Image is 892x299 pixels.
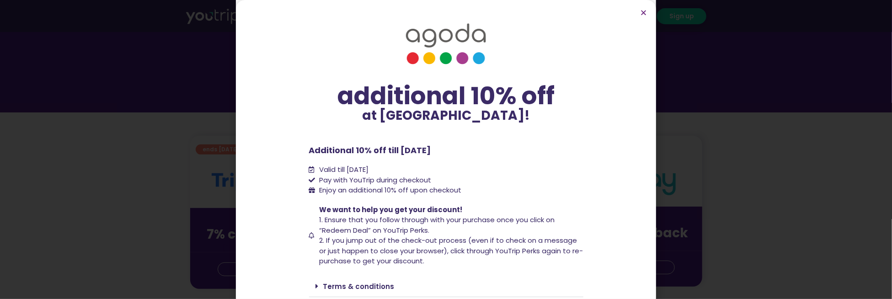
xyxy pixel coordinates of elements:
span: We want to help you get your discount! [319,205,462,214]
span: Pay with YouTrip during checkout [317,175,431,186]
span: Valid till [DATE] [317,165,369,175]
div: Terms & conditions [309,276,583,297]
p: at [GEOGRAPHIC_DATA]! [309,109,583,122]
span: Enjoy an additional 10% off upon checkout [319,185,461,195]
p: Additional 10% off till [DATE] [309,144,583,156]
a: Close [640,9,647,16]
a: Terms & conditions [323,282,395,291]
div: additional 10% off [309,83,583,109]
span: 1. Ensure that you follow through with your purchase once you click on “Redeem Deal” on YouTrip P... [319,215,555,235]
span: 2. If you jump out of the check-out process (even if to check on a message or just happen to clos... [319,235,583,266]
